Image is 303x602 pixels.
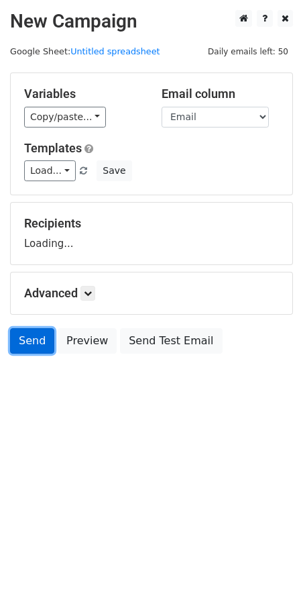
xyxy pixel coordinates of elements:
[24,160,76,181] a: Load...
[24,107,106,128] a: Copy/paste...
[162,87,279,101] h5: Email column
[24,216,279,251] div: Loading...
[70,46,160,56] a: Untitled spreadsheet
[24,216,279,231] h5: Recipients
[120,328,222,354] a: Send Test Email
[203,46,293,56] a: Daily emails left: 50
[24,286,279,301] h5: Advanced
[236,538,303,602] iframe: Chat Widget
[10,10,293,33] h2: New Campaign
[58,328,117,354] a: Preview
[10,328,54,354] a: Send
[97,160,131,181] button: Save
[24,87,141,101] h5: Variables
[10,46,160,56] small: Google Sheet:
[203,44,293,59] span: Daily emails left: 50
[24,141,82,155] a: Templates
